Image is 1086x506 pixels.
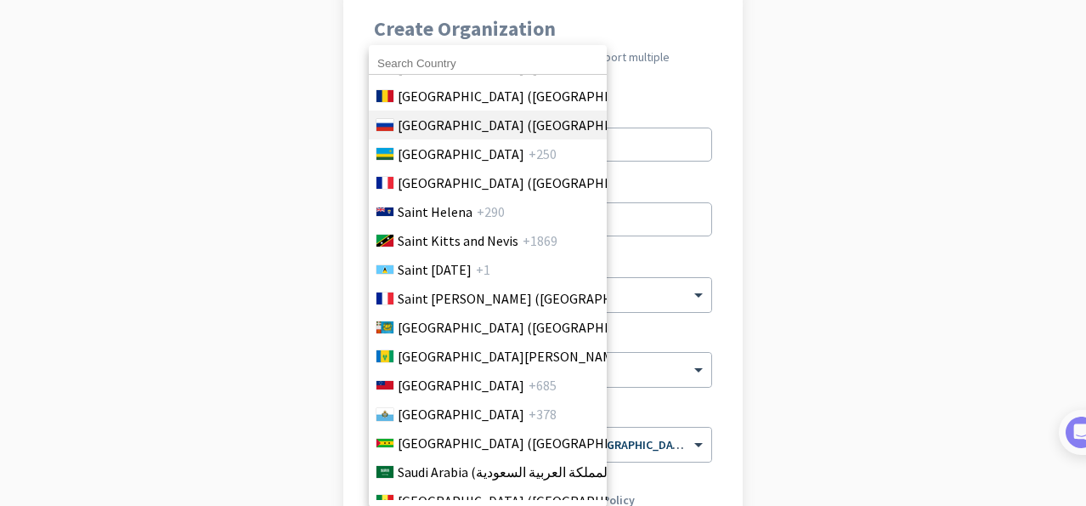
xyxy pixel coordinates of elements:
span: +250 [529,144,557,164]
span: [GEOGRAPHIC_DATA][PERSON_NAME] [398,346,625,367]
span: +290 [477,202,505,222]
span: [GEOGRAPHIC_DATA] [398,144,524,164]
span: [GEOGRAPHIC_DATA] ([GEOGRAPHIC_DATA]) [398,86,663,106]
span: [GEOGRAPHIC_DATA] ([GEOGRAPHIC_DATA]) [398,433,663,453]
span: [GEOGRAPHIC_DATA] ([GEOGRAPHIC_DATA]) [398,173,663,193]
span: +685 [529,375,557,395]
span: Saint [DATE] [398,259,472,280]
span: Saint [PERSON_NAME] ([GEOGRAPHIC_DATA][PERSON_NAME] (partie française)) [398,288,876,309]
span: Saudi Arabia (‫المملكة العربية السعودية‬‎) [398,462,615,482]
input: Search Country [369,53,607,75]
span: [GEOGRAPHIC_DATA] [398,404,524,424]
span: [GEOGRAPHIC_DATA] ([GEOGRAPHIC_DATA]) [398,317,663,338]
span: Saint Helena [398,202,472,222]
span: +1 [476,259,490,280]
span: [GEOGRAPHIC_DATA] [398,375,524,395]
span: Saint Kitts and Nevis [398,230,518,251]
span: +378 [529,404,557,424]
span: [GEOGRAPHIC_DATA] ([GEOGRAPHIC_DATA]) [398,115,663,135]
span: +1869 [523,230,557,251]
